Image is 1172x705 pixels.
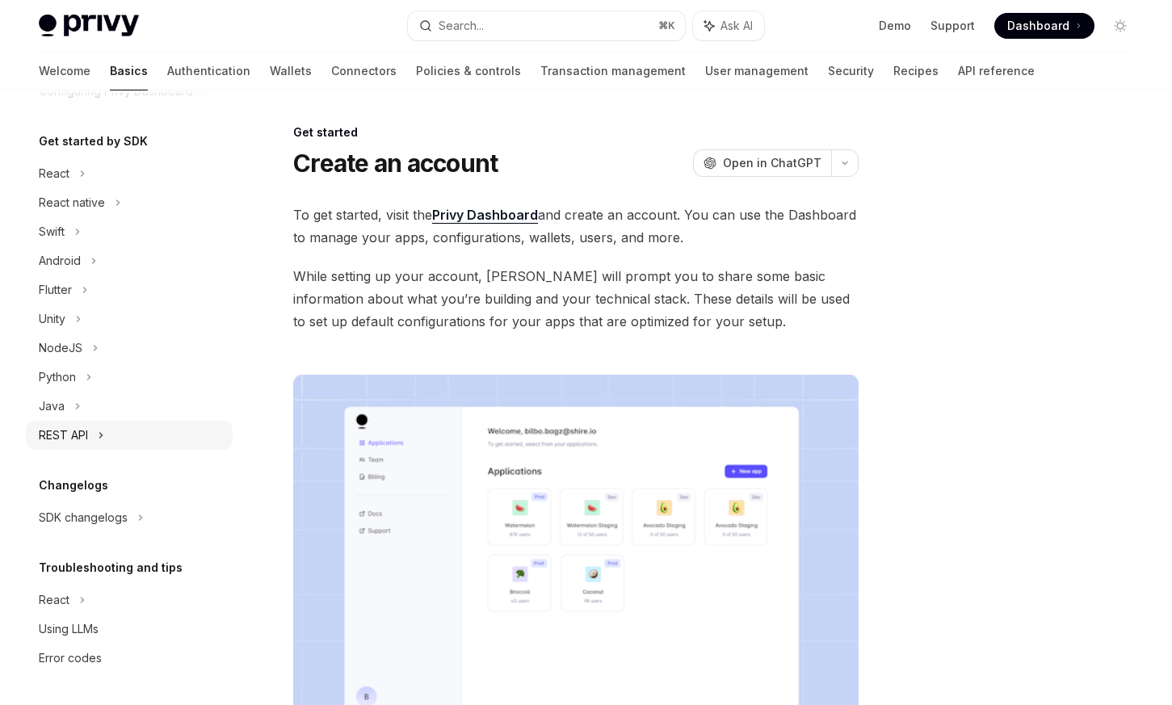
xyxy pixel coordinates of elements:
div: Swift [39,222,65,241]
a: Security [828,52,874,90]
button: Search...⌘K [408,11,685,40]
div: Search... [439,16,484,36]
span: While setting up your account, [PERSON_NAME] will prompt you to share some basic information abou... [293,265,859,333]
div: NodeJS [39,338,82,358]
h1: Create an account [293,149,498,178]
span: Ask AI [720,18,753,34]
div: Android [39,251,81,271]
h5: Troubleshooting and tips [39,558,183,577]
a: Transaction management [540,52,686,90]
div: React native [39,193,105,212]
a: Basics [110,52,148,90]
a: Demo [879,18,911,34]
div: Error codes [39,648,102,668]
span: Dashboard [1007,18,1069,34]
a: Support [930,18,975,34]
a: User management [705,52,809,90]
a: Wallets [270,52,312,90]
a: Policies & controls [416,52,521,90]
button: Ask AI [693,11,764,40]
span: Open in ChatGPT [723,155,821,171]
span: ⌘ K [658,19,675,32]
div: Flutter [39,280,72,300]
h5: Get started by SDK [39,132,148,151]
h5: Changelogs [39,476,108,495]
div: React [39,590,69,610]
a: Welcome [39,52,90,90]
a: Dashboard [994,13,1094,39]
div: Get started [293,124,859,141]
span: To get started, visit the and create an account. You can use the Dashboard to manage your apps, c... [293,204,859,249]
a: Error codes [26,644,233,673]
div: Python [39,367,76,387]
button: Toggle dark mode [1107,13,1133,39]
img: light logo [39,15,139,37]
a: Connectors [331,52,397,90]
div: Unity [39,309,65,329]
button: Open in ChatGPT [693,149,831,177]
div: React [39,164,69,183]
a: Using LLMs [26,615,233,644]
a: Privy Dashboard [432,207,538,224]
a: API reference [958,52,1035,90]
div: Java [39,397,65,416]
a: Recipes [893,52,939,90]
div: SDK changelogs [39,508,128,527]
div: Using LLMs [39,619,99,639]
div: REST API [39,426,88,445]
a: Authentication [167,52,250,90]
